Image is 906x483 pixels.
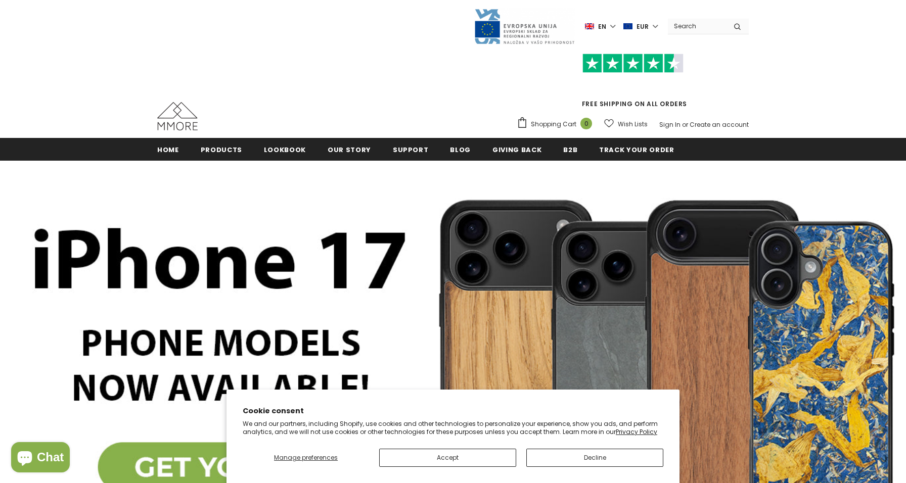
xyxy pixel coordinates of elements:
[157,102,198,130] img: MMORE Cases
[598,22,606,32] span: en
[618,119,648,129] span: Wish Lists
[201,145,242,155] span: Products
[201,138,242,161] a: Products
[274,453,338,462] span: Manage preferences
[393,145,429,155] span: support
[393,138,429,161] a: support
[599,138,674,161] a: Track your order
[474,22,575,30] a: Javni Razpis
[637,22,649,32] span: EUR
[526,449,663,467] button: Decline
[8,442,73,475] inbox-online-store-chat: Shopify online store chat
[517,58,749,108] span: FREE SHIPPING ON ALL ORDERS
[531,119,576,129] span: Shopping Cart
[243,406,663,416] h2: Cookie consent
[580,118,592,129] span: 0
[668,19,726,33] input: Search Site
[563,145,577,155] span: B2B
[157,145,179,155] span: Home
[690,120,749,129] a: Create an account
[563,138,577,161] a: B2B
[450,145,471,155] span: Blog
[328,138,371,161] a: Our Story
[585,22,594,31] img: i-lang-1.png
[450,138,471,161] a: Blog
[328,145,371,155] span: Our Story
[474,8,575,45] img: Javni Razpis
[517,73,749,99] iframe: Customer reviews powered by Trustpilot
[264,145,306,155] span: Lookbook
[264,138,306,161] a: Lookbook
[243,420,663,436] p: We and our partners, including Shopify, use cookies and other technologies to personalize your ex...
[682,120,688,129] span: or
[379,449,516,467] button: Accept
[582,54,684,73] img: Trust Pilot Stars
[492,138,541,161] a: Giving back
[157,138,179,161] a: Home
[243,449,369,467] button: Manage preferences
[616,427,657,436] a: Privacy Policy
[659,120,681,129] a: Sign In
[599,145,674,155] span: Track your order
[517,117,597,132] a: Shopping Cart 0
[604,115,648,133] a: Wish Lists
[492,145,541,155] span: Giving back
